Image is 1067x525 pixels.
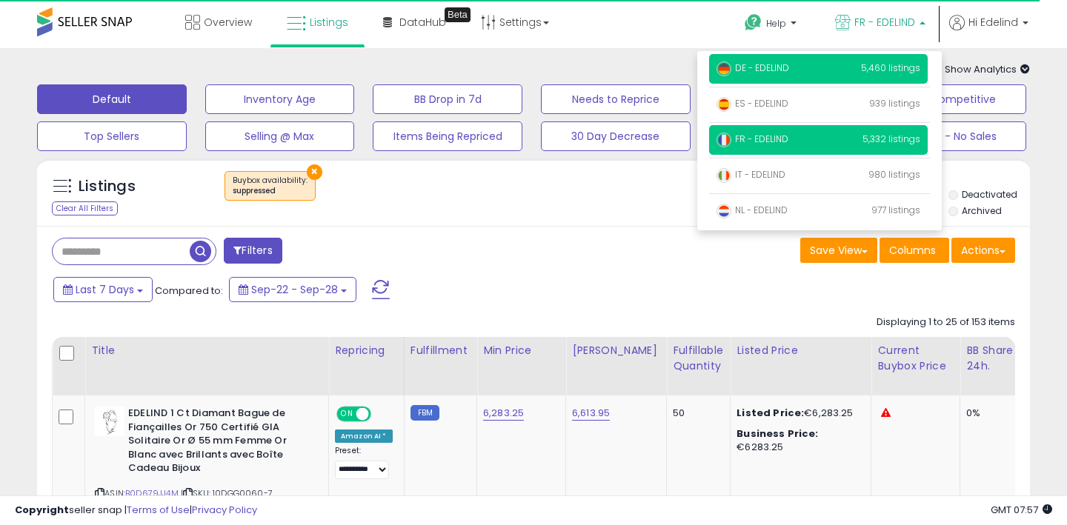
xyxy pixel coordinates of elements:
button: Save View [800,238,877,263]
button: 30 Day Decrease [541,121,691,151]
span: ES - EDELIND [717,97,788,110]
div: 0% [966,407,1015,420]
span: IT - EDELIND [717,168,785,181]
img: 31Uw4K0oOIL._SL40_.jpg [95,407,124,436]
strong: Copyright [15,503,69,517]
div: Fulfillment [410,343,471,358]
p: Listing States: [865,171,1031,185]
span: DataHub [399,15,446,30]
span: Last 7 Days [76,282,134,297]
span: ON [338,408,356,421]
small: FBM [410,405,439,421]
div: €6283.25 [737,427,860,454]
button: Top Sellers [37,121,187,151]
div: Repricing [335,343,398,358]
i: Get Help [744,13,762,32]
div: Displaying 1 to 25 of 153 items [877,315,1015,330]
button: Default [37,84,187,114]
button: At Max - No Sales [877,121,1026,151]
span: Columns [889,243,936,258]
span: FR - EDELIND [854,15,915,30]
span: | SKU: 10DGG0060-7 [181,487,273,499]
button: Non Competitive [877,84,1026,114]
div: seller snap | | [15,504,257,518]
div: Title [91,343,322,358]
div: Fulfillable Quantity [673,343,724,374]
div: €6,283.25 [737,407,860,420]
span: Compared to: [155,284,223,298]
span: Help [766,17,786,30]
a: 6,283.25 [483,406,524,421]
b: Business Price: [737,427,818,441]
label: Archived [962,204,1002,217]
button: Sep-22 - Sep-28 [229,277,356,302]
button: BB Drop in 7d [373,84,522,114]
img: italy.png [717,168,731,183]
div: Listed Price [737,343,865,358]
div: BB Share 24h. [966,343,1020,374]
a: B0D679JJ4M [125,487,179,500]
img: spain.png [717,97,731,112]
button: Actions [951,238,1015,263]
span: Buybox availability : [233,175,308,197]
button: Needs to Reprice [541,84,691,114]
button: Last 7 Days [53,277,153,302]
span: Listings [310,15,348,30]
div: Min Price [483,343,559,358]
div: [PERSON_NAME] [572,343,660,358]
span: Sep-22 - Sep-28 [251,282,338,297]
span: Show Analytics [945,62,1030,76]
div: Current Buybox Price [877,343,954,374]
button: × [307,164,322,180]
div: Tooltip anchor [445,7,471,22]
div: Amazon AI * [335,429,393,443]
button: Filters [224,238,282,264]
button: Columns [880,238,949,263]
a: Hi Edelind [949,15,1028,48]
a: Help [733,2,811,48]
span: 977 listings [871,204,920,216]
a: Terms of Use [127,503,190,517]
span: Overview [204,15,252,30]
a: 6,613.95 [572,406,610,421]
b: Listed Price: [737,406,804,420]
b: EDELIND 1 Ct Diamant Bague de Fiançailles Or 750 Certifié GIA Solitaire Or Ø 55 mm Femme Or Blanc... [128,407,308,479]
img: france.png [717,133,731,147]
button: Inventory Age [205,84,355,114]
span: Hi Edelind [968,15,1018,30]
div: Clear All Filters [52,201,118,215]
img: germany.png [717,61,731,76]
button: Items Being Repriced [373,121,522,151]
a: Privacy Policy [192,503,257,517]
img: netherlands.png [717,204,731,218]
div: suppressed [233,186,308,196]
label: Deactivated [962,188,1017,201]
h5: Listings [79,176,136,197]
span: NL - EDELIND [717,204,788,216]
span: OFF [369,408,393,421]
span: 2025-10-6 07:57 GMT [991,503,1052,517]
span: FR - EDELIND [717,133,788,145]
div: Preset: [335,446,393,479]
span: 5,332 listings [862,133,920,145]
div: 50 [673,407,719,420]
span: DE - EDELIND [717,61,789,74]
span: 939 listings [869,97,920,110]
span: 980 listings [868,168,920,181]
span: 5,460 listings [861,61,920,74]
button: Selling @ Max [205,121,355,151]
